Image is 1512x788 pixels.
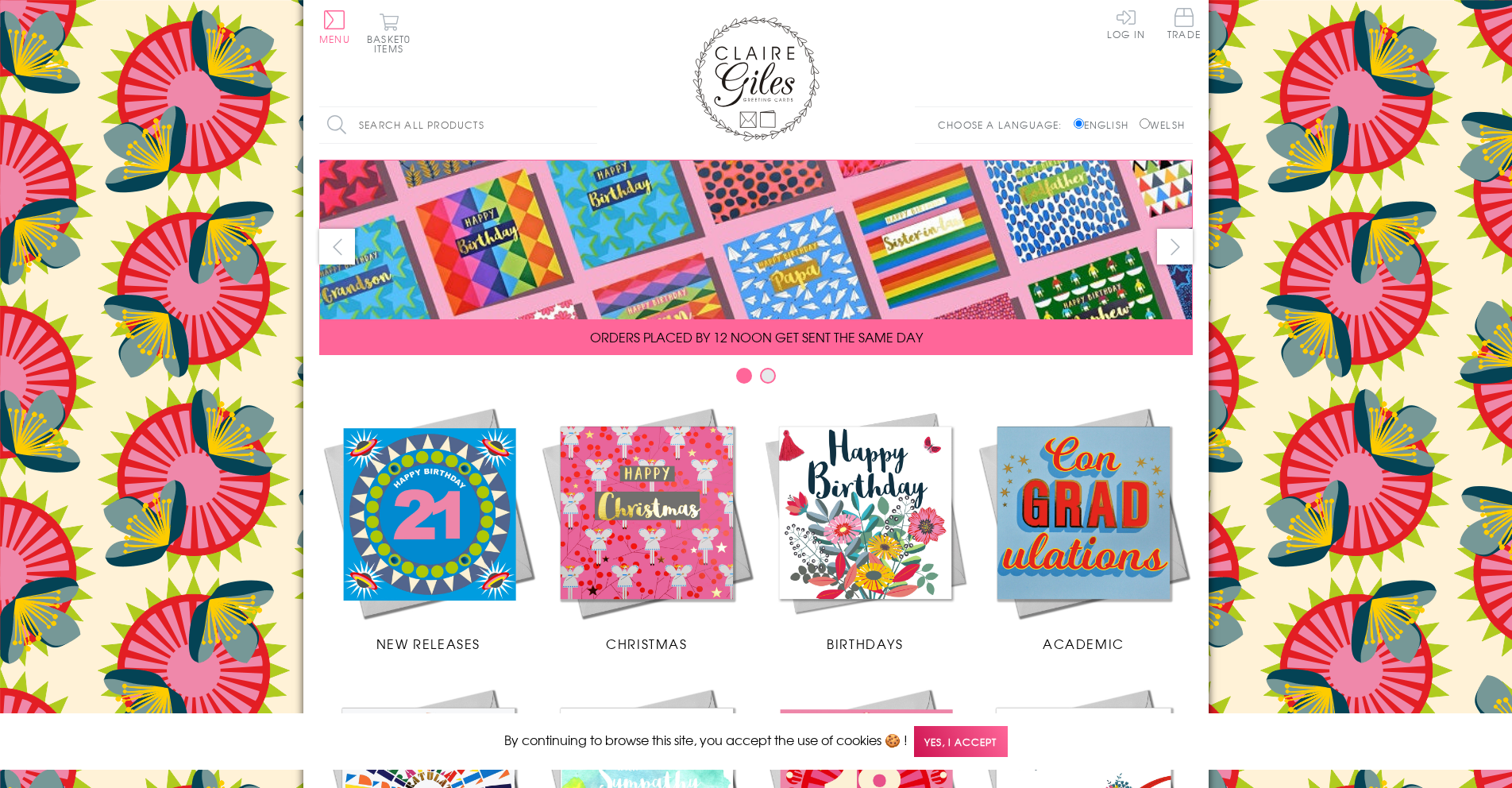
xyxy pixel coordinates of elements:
span: Yes, I accept [914,726,1008,757]
a: Log In [1107,8,1145,39]
button: Basket0 items [367,13,411,53]
input: Search all products [319,107,597,143]
span: 0 items [374,32,411,56]
button: prev [319,229,355,265]
div: Carousel Pagination [319,367,1193,392]
a: Birthdays [756,404,974,653]
input: English [1074,118,1084,129]
button: Carousel Page 1 (Current Slide) [736,368,752,384]
button: Menu [319,10,350,44]
span: Academic [1043,634,1124,653]
img: Claire Giles Greetings Cards [692,16,820,141]
input: Welsh [1140,118,1150,129]
input: Search [581,107,597,143]
p: Choose a language: [938,118,1070,132]
span: ORDERS PLACED BY 12 NOON GET SENT THE SAME DAY [590,327,923,346]
a: Academic [974,404,1193,653]
span: Menu [319,32,350,46]
a: New Releases [319,404,538,653]
a: Trade [1167,8,1201,42]
button: Carousel Page 2 [760,368,776,384]
button: next [1157,229,1193,265]
a: Christmas [538,404,756,653]
span: Birthdays [827,634,903,653]
label: English [1074,118,1136,132]
label: Welsh [1140,118,1185,132]
span: Trade [1167,8,1201,39]
span: New Releases [376,634,480,653]
span: Christmas [606,634,687,653]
